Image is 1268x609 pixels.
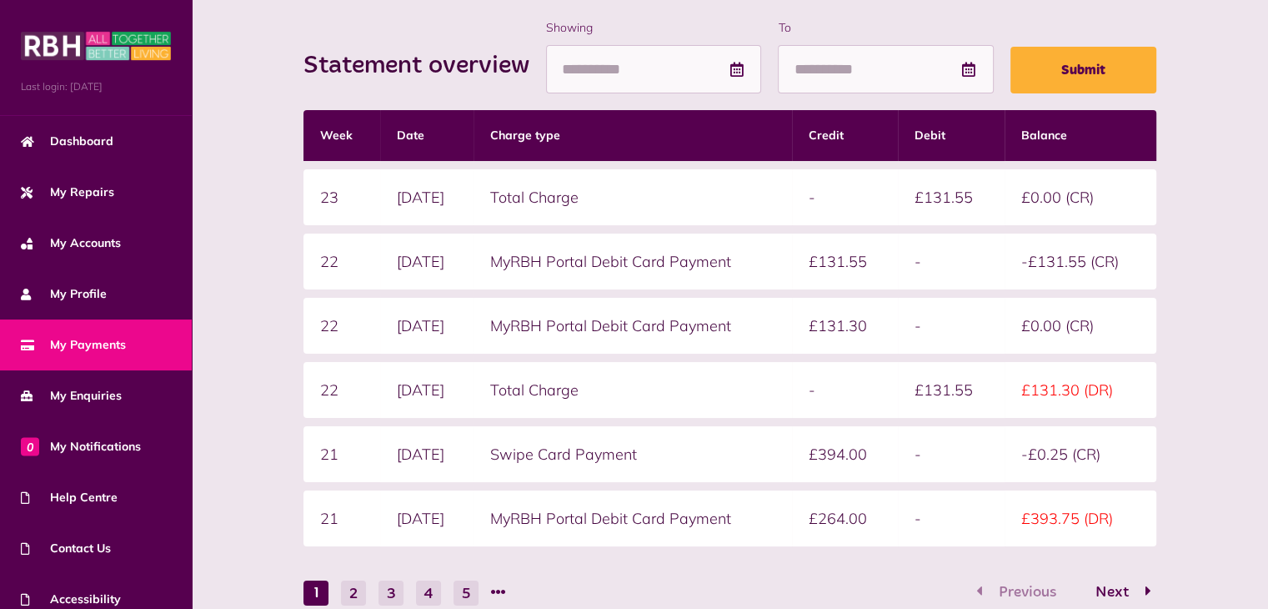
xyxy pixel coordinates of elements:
[792,426,899,482] td: £394.00
[778,19,993,37] label: To
[1005,298,1156,354] td: £0.00 (CR)
[21,29,171,63] img: MyRBH
[474,169,791,225] td: Total Charge
[898,110,1005,161] th: Debit
[21,336,126,354] span: My Payments
[380,426,474,482] td: [DATE]
[416,581,441,606] button: Go to page 4
[21,540,111,557] span: Contact Us
[303,51,546,81] h2: Statement overview
[898,234,1005,289] td: -
[380,298,474,354] td: [DATE]
[792,491,899,546] td: £264.00
[21,184,114,201] span: My Repairs
[474,362,791,418] td: Total Charge
[303,491,380,546] td: 21
[898,298,1005,354] td: -
[898,362,1005,418] td: £131.55
[1005,169,1156,225] td: £0.00 (CR)
[1078,581,1156,605] button: Go to page 2
[303,426,380,482] td: 21
[898,169,1005,225] td: £131.55
[1010,47,1156,93] button: Submit
[21,133,113,150] span: Dashboard
[21,438,141,455] span: My Notifications
[380,234,474,289] td: [DATE]
[1083,585,1141,600] span: Next
[792,110,899,161] th: Credit
[21,234,121,252] span: My Accounts
[454,581,479,606] button: Go to page 5
[21,437,39,455] span: 0
[378,581,403,606] button: Go to page 3
[474,426,791,482] td: Swipe Card Payment
[1005,491,1156,546] td: £393.75 (DR)
[792,362,899,418] td: -
[21,591,121,608] span: Accessibility
[380,362,474,418] td: [DATE]
[792,234,899,289] td: £131.55
[303,362,380,418] td: 22
[898,426,1005,482] td: -
[1005,234,1156,289] td: -£131.55 (CR)
[21,285,107,303] span: My Profile
[380,491,474,546] td: [DATE]
[546,19,761,37] label: Showing
[474,110,791,161] th: Charge type
[303,169,380,225] td: 23
[474,491,791,546] td: MyRBH Portal Debit Card Payment
[1005,362,1156,418] td: £131.30 (DR)
[1005,426,1156,482] td: -£0.25 (CR)
[380,169,474,225] td: [DATE]
[1005,110,1156,161] th: Balance
[21,79,171,94] span: Last login: [DATE]
[303,234,380,289] td: 22
[303,110,380,161] th: Week
[474,234,791,289] td: MyRBH Portal Debit Card Payment
[380,110,474,161] th: Date
[21,387,122,405] span: My Enquiries
[792,169,899,225] td: -
[341,581,366,606] button: Go to page 2
[792,298,899,354] td: £131.30
[474,298,791,354] td: MyRBH Portal Debit Card Payment
[303,298,380,354] td: 22
[898,491,1005,546] td: -
[21,489,118,506] span: Help Centre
